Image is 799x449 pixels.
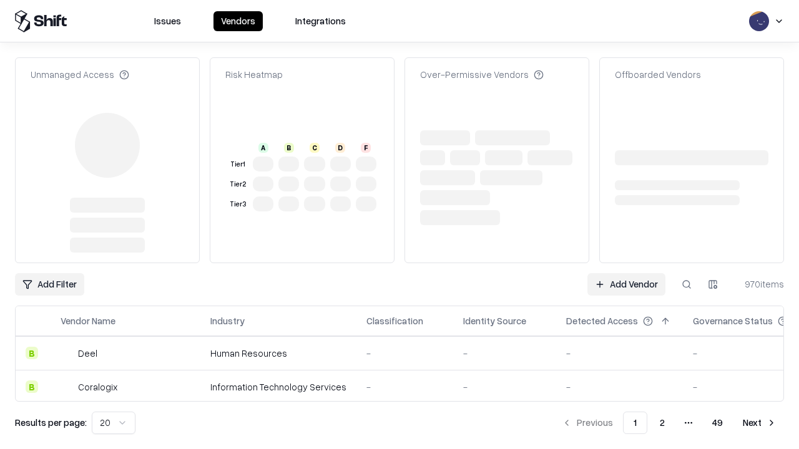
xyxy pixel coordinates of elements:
div: Tier 2 [228,179,248,190]
div: B [26,347,38,359]
button: 49 [702,412,733,434]
div: Risk Heatmap [225,68,283,81]
div: A [258,143,268,153]
div: Coralogix [78,380,117,393]
button: Issues [147,11,189,31]
img: Coralogix [61,380,73,393]
button: Integrations [288,11,353,31]
div: Tier 1 [228,159,248,170]
div: - [366,380,443,393]
div: - [463,380,546,393]
div: B [284,143,294,153]
div: Detected Access [566,314,638,327]
div: C [310,143,320,153]
div: Information Technology Services [210,380,346,393]
div: - [463,347,546,360]
div: Industry [210,314,245,327]
div: F [361,143,371,153]
button: 1 [623,412,647,434]
div: B [26,380,38,393]
div: - [366,347,443,360]
div: - [566,347,673,360]
div: Over-Permissive Vendors [420,68,544,81]
button: Vendors [213,11,263,31]
div: Identity Source [463,314,526,327]
div: Classification [366,314,423,327]
button: Next [735,412,784,434]
div: D [335,143,345,153]
div: Governance Status [693,314,773,327]
div: Unmanaged Access [31,68,129,81]
div: Offboarded Vendors [615,68,701,81]
div: 970 items [734,278,784,291]
nav: pagination [554,412,784,434]
button: 2 [650,412,675,434]
div: Human Resources [210,347,346,360]
div: Deel [78,347,97,360]
button: Add Filter [15,273,84,296]
p: Results per page: [15,416,87,429]
img: Deel [61,347,73,359]
a: Add Vendor [587,273,665,296]
div: - [566,380,673,393]
div: Vendor Name [61,314,115,327]
div: Tier 3 [228,199,248,210]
